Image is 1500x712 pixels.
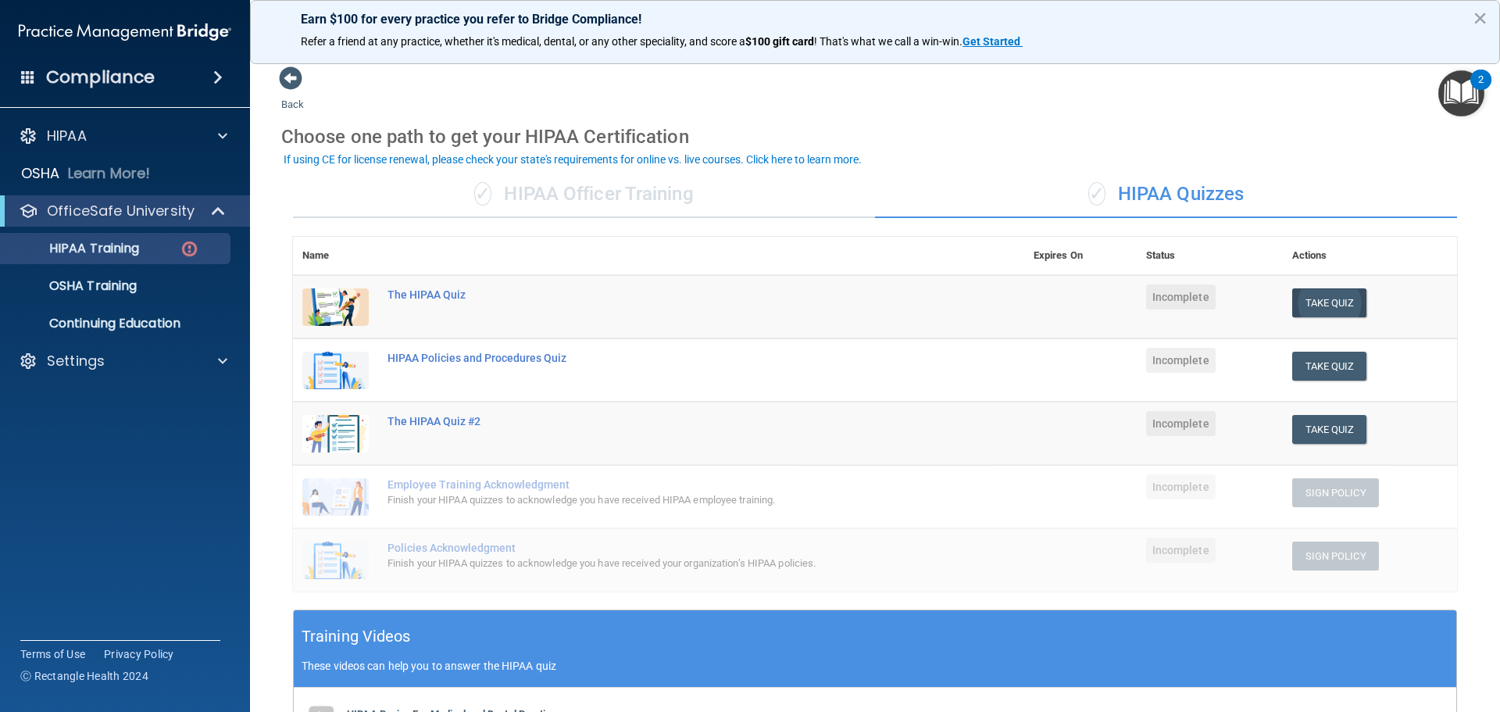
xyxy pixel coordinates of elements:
strong: Get Started [962,35,1020,48]
p: HIPAA [47,127,87,145]
a: OfficeSafe University [19,202,227,220]
p: OSHA Training [10,278,137,294]
div: If using CE for license renewal, please check your state's requirements for online vs. live cours... [284,154,862,165]
div: Choose one path to get your HIPAA Certification [281,114,1469,159]
p: Continuing Education [10,316,223,331]
div: The HIPAA Quiz #2 [387,415,946,428]
span: ✓ [474,182,491,206]
button: Sign Policy [1292,478,1379,507]
button: Take Quiz [1292,352,1367,381]
p: OfficeSafe University [47,202,195,220]
button: If using CE for license renewal, please check your state's requirements for online vs. live cours... [281,152,864,167]
span: Incomplete [1146,538,1216,563]
span: Refer a friend at any practice, whether it's medical, dental, or any other speciality, and score a [301,35,745,48]
button: Sign Policy [1292,542,1379,571]
span: Incomplete [1146,284,1216,309]
th: Actions [1283,237,1457,275]
th: Expires On [1024,237,1137,275]
button: Take Quiz [1292,415,1367,444]
a: HIPAA [19,127,227,145]
img: PMB logo [19,16,231,48]
div: HIPAA Policies and Procedures Quiz [387,352,946,364]
p: Earn $100 for every practice you refer to Bridge Compliance! [301,12,1449,27]
a: Privacy Policy [104,646,174,662]
h5: Training Videos [302,623,411,650]
span: Incomplete [1146,474,1216,499]
button: Take Quiz [1292,288,1367,317]
a: Get Started [962,35,1023,48]
div: Finish your HIPAA quizzes to acknowledge you have received your organization’s HIPAA policies. [387,554,946,573]
a: Back [281,80,304,110]
div: Employee Training Acknowledgment [387,478,946,491]
p: Learn More! [68,164,151,183]
p: Settings [47,352,105,370]
div: 2 [1478,80,1484,100]
span: ✓ [1088,182,1105,206]
div: Policies Acknowledgment [387,542,946,554]
div: The HIPAA Quiz [387,288,946,301]
a: Settings [19,352,227,370]
a: Terms of Use [20,646,85,662]
div: HIPAA Officer Training [293,171,875,218]
button: Open Resource Center, 2 new notifications [1438,70,1484,116]
button: Close [1473,5,1487,30]
p: HIPAA Training [10,241,139,256]
span: Ⓒ Rectangle Health 2024 [20,668,148,684]
th: Name [293,237,378,275]
span: Incomplete [1146,348,1216,373]
p: OSHA [21,164,60,183]
th: Status [1137,237,1283,275]
span: ! That's what we call a win-win. [814,35,962,48]
div: Finish your HIPAA quizzes to acknowledge you have received HIPAA employee training. [387,491,946,510]
strong: $100 gift card [745,35,814,48]
img: danger-circle.6113f641.png [180,239,199,259]
div: HIPAA Quizzes [875,171,1457,218]
p: These videos can help you to answer the HIPAA quiz [302,660,1448,672]
span: Incomplete [1146,411,1216,436]
h4: Compliance [46,66,155,88]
